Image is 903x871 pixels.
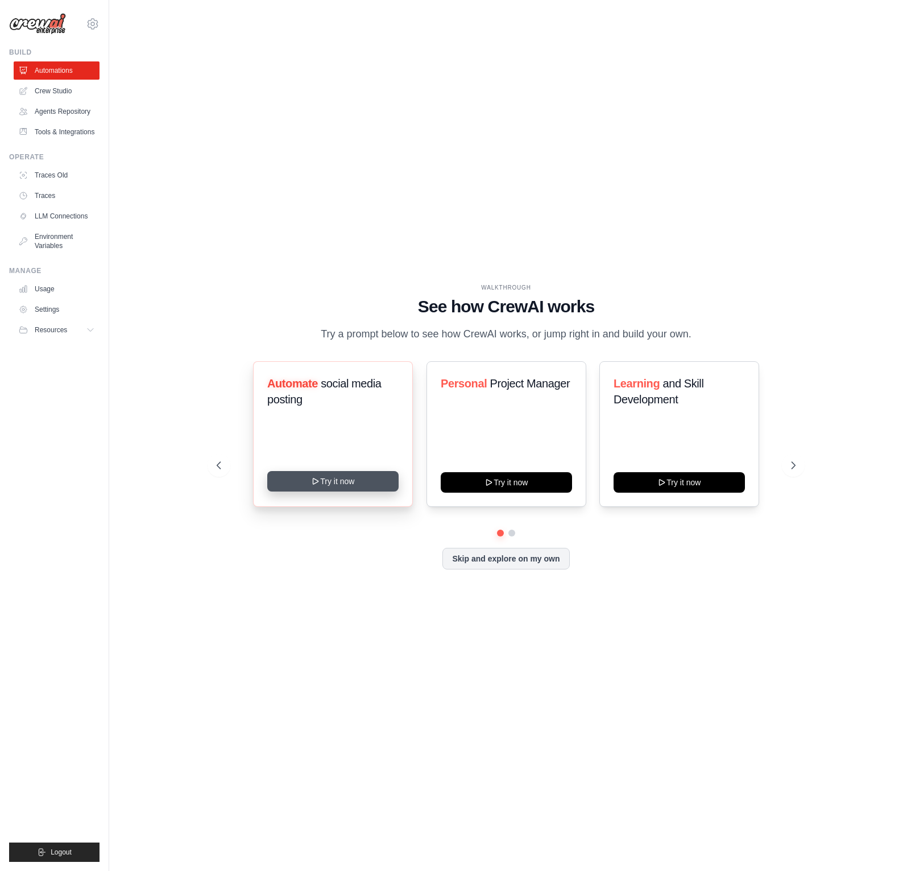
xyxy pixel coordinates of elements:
[14,207,100,225] a: LLM Connections
[14,187,100,205] a: Traces
[614,377,660,390] span: Learning
[14,82,100,100] a: Crew Studio
[9,266,100,275] div: Manage
[14,123,100,141] a: Tools & Integrations
[441,472,572,493] button: Try it now
[9,48,100,57] div: Build
[267,471,399,492] button: Try it now
[614,377,703,406] span: and Skill Development
[14,61,100,80] a: Automations
[614,472,745,493] button: Try it now
[51,848,72,857] span: Logout
[217,283,796,292] div: WALKTHROUGH
[14,280,100,298] a: Usage
[14,166,100,184] a: Traces Old
[9,13,66,35] img: Logo
[9,152,100,162] div: Operate
[267,377,318,390] span: Automate
[14,228,100,255] a: Environment Variables
[14,321,100,339] button: Resources
[35,325,67,335] span: Resources
[217,296,796,317] h1: See how CrewAI works
[14,102,100,121] a: Agents Repository
[441,377,487,390] span: Personal
[9,843,100,862] button: Logout
[490,377,570,390] span: Project Manager
[442,548,569,569] button: Skip and explore on my own
[267,377,382,406] span: social media posting
[315,326,697,342] p: Try a prompt below to see how CrewAI works, or jump right in and build your own.
[846,816,903,871] iframe: Chat Widget
[14,300,100,319] a: Settings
